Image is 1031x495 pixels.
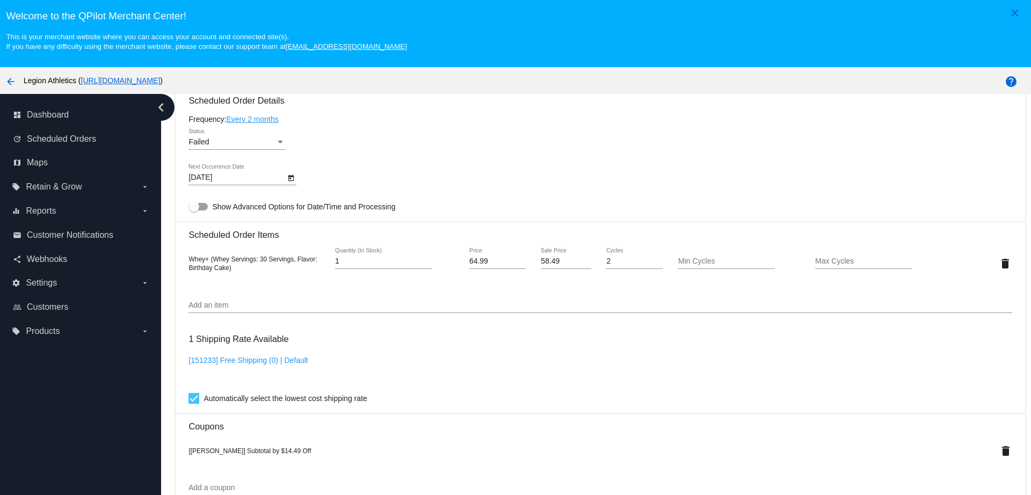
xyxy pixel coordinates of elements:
[4,75,17,88] mat-icon: arrow_back
[13,303,21,311] i: people_outline
[188,137,209,146] span: Failed
[13,299,149,316] a: people_outline Customers
[81,76,161,85] a: [URL][DOMAIN_NAME]
[13,135,21,143] i: update
[815,257,912,266] input: Max Cycles
[26,278,57,288] span: Settings
[606,257,663,266] input: Cycles
[188,222,1012,240] h3: Scheduled Order Items
[13,154,149,171] a: map Maps
[212,201,395,212] span: Show Advanced Options for Date/Time and Processing
[27,158,48,168] span: Maps
[188,413,1012,432] h3: Coupons
[1008,6,1021,19] mat-icon: close
[26,182,82,192] span: Retain & Grow
[204,392,367,405] span: Automatically select the lowest cost shipping rate
[12,207,20,215] i: equalizer
[226,115,278,123] a: Every 2 months
[188,96,1012,106] h3: Scheduled Order Details
[188,484,1012,492] input: Add a coupon
[141,183,149,191] i: arrow_drop_down
[27,302,68,312] span: Customers
[27,134,96,144] span: Scheduled Orders
[153,99,170,116] i: chevron_left
[285,172,296,183] button: Open calendar
[13,251,149,268] a: share Webhooks
[13,227,149,244] a: email Customer Notifications
[188,115,1012,123] div: Frequency:
[13,111,21,119] i: dashboard
[13,158,21,167] i: map
[188,447,311,455] span: [[PERSON_NAME]] Subtotal by $14.49 Off
[12,327,20,336] i: local_offer
[12,183,20,191] i: local_offer
[541,257,591,266] input: Sale Price
[469,257,526,266] input: Price
[13,255,21,264] i: share
[999,257,1012,270] mat-icon: delete
[13,231,21,239] i: email
[27,110,69,120] span: Dashboard
[27,230,113,240] span: Customer Notifications
[27,254,67,264] span: Webhooks
[141,207,149,215] i: arrow_drop_down
[335,257,432,266] input: Quantity (In Stock)
[188,301,1012,310] input: Add an item
[24,76,163,85] span: Legion Athletics ( )
[13,130,149,148] a: update Scheduled Orders
[6,33,406,50] small: This is your merchant website where you can access your account and connected site(s). If you hav...
[12,279,20,287] i: settings
[188,138,285,147] mat-select: Status
[999,445,1012,457] mat-icon: delete
[678,257,775,266] input: Min Cycles
[286,42,407,50] a: [EMAIL_ADDRESS][DOMAIN_NAME]
[188,256,317,272] span: Whey+ (Whey Servings: 30 Servings, Flavor: Birthday Cake)
[13,106,149,123] a: dashboard Dashboard
[141,279,149,287] i: arrow_drop_down
[188,356,308,365] a: [151233] Free Shipping (0) | Default
[1005,75,1018,88] mat-icon: help
[141,327,149,336] i: arrow_drop_down
[26,326,60,336] span: Products
[6,10,1025,22] h3: Welcome to the QPilot Merchant Center!
[188,173,285,182] input: Next Occurrence Date
[188,327,288,351] h3: 1 Shipping Rate Available
[26,206,56,216] span: Reports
